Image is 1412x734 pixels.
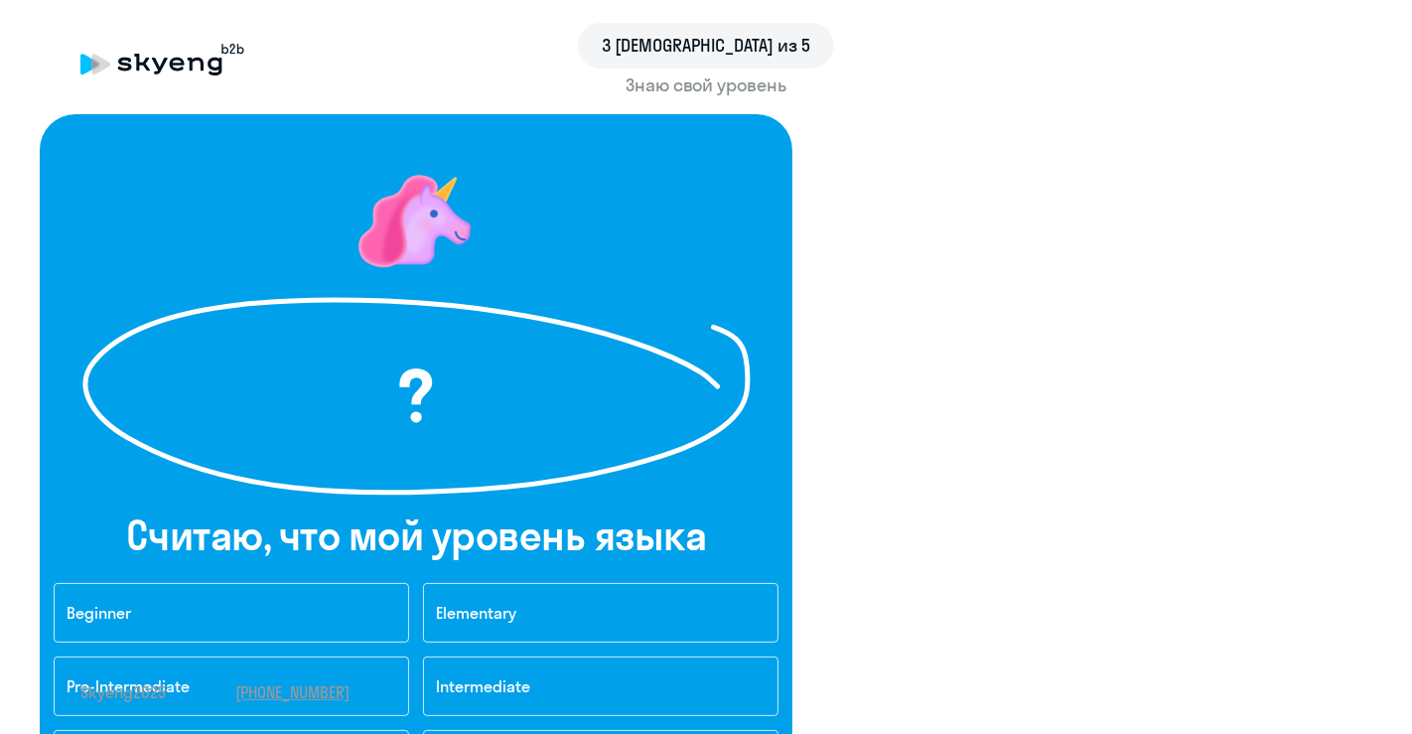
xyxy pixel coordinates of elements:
img: level [356,162,476,281]
h2: Cчитаю, что мой уровень языка [126,512,707,559]
a: [PHONE_NUMBER] [235,681,350,703]
span: 3 [DEMOGRAPHIC_DATA] из 5 [602,33,810,59]
span: Elementary [436,603,516,623]
h1: ? [188,361,644,432]
span: Skyeng 2025 [80,681,166,703]
button: Elementary [423,583,778,643]
span: Pre-Intermediate [67,676,190,696]
button: Intermediate [423,657,778,716]
button: Pre-Intermediate [54,657,409,716]
span: Intermediate [436,676,530,696]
